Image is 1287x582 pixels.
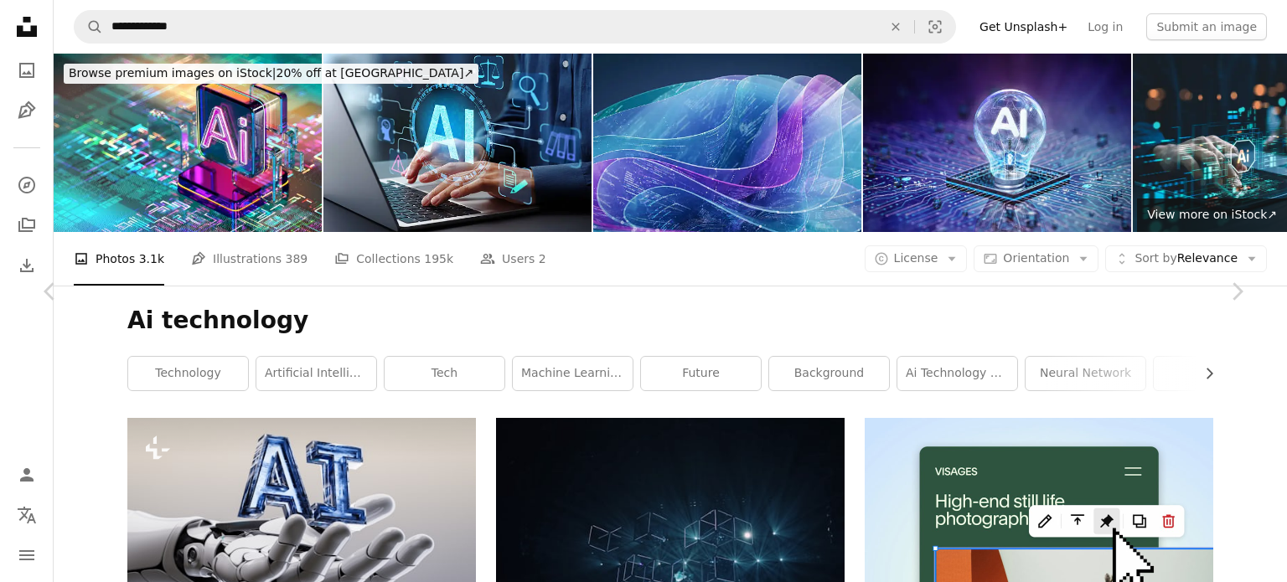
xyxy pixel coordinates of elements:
[323,54,592,232] img: AI governance and responsive generative artificial intelligence use. Compliance strategy and risk...
[480,232,546,286] a: Users 2
[64,64,478,84] div: 20% off at [GEOGRAPHIC_DATA] ↗
[641,357,761,390] a: future
[10,168,44,202] a: Explore
[1105,245,1267,272] button: Sort byRelevance
[385,357,504,390] a: tech
[10,538,44,572] button: Menu
[128,357,248,390] a: technology
[897,357,1017,390] a: ai technology background
[424,250,453,268] span: 195k
[593,54,861,232] img: AI Coding Assistant Interface with Vibe Coding Aesthetics
[74,10,956,44] form: Find visuals sitewide
[10,498,44,532] button: Language
[865,245,968,272] button: License
[10,458,44,492] a: Log in / Sign up
[539,250,546,268] span: 2
[513,357,633,390] a: machine learning
[1135,250,1238,267] span: Relevance
[894,251,938,265] span: License
[127,508,476,523] a: a robot hand holding a letter that says ai
[10,209,44,242] a: Collections
[915,11,955,43] button: Visual search
[75,11,103,43] button: Search Unsplash
[256,357,376,390] a: artificial intelligence
[969,13,1078,40] a: Get Unsplash+
[1003,251,1069,265] span: Orientation
[127,306,1213,336] h1: Ai technology
[334,232,453,286] a: Collections 195k
[54,54,488,94] a: Browse premium images on iStock|20% off at [GEOGRAPHIC_DATA]↗
[1146,13,1267,40] button: Submit an image
[10,94,44,127] a: Illustrations
[1078,13,1133,40] a: Log in
[1194,357,1213,390] button: scroll list to the right
[1135,251,1176,265] span: Sort by
[1186,211,1287,372] a: Next
[863,54,1131,232] img: Artificial Intelligence IDEA. AI Light Bulb Idea Concept
[69,66,276,80] span: Browse premium images on iStock |
[286,250,308,268] span: 389
[496,541,845,556] a: geometric shape digital wallpaper
[10,54,44,87] a: Photos
[1147,208,1277,221] span: View more on iStock ↗
[769,357,889,390] a: background
[1137,198,1287,232] a: View more on iStock↗
[54,54,322,232] img: Digital abstract CPU. AI - Artificial Intelligence and machine learning concept
[1154,357,1274,390] a: robot
[1026,357,1145,390] a: neural network
[974,245,1098,272] button: Orientation
[877,11,914,43] button: Clear
[191,232,308,286] a: Illustrations 389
